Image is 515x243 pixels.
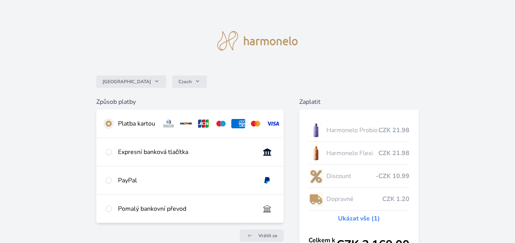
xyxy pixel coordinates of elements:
h6: Zaplatit [299,97,419,107]
span: Dopravné [326,194,383,204]
span: CZK 21.98 [378,126,409,135]
span: Harmonelo Probio [326,126,379,135]
span: Vrátit se [258,233,277,239]
div: Expresní banková tlačítka [118,147,254,157]
img: paypal.svg [260,176,274,185]
span: CZK 21.98 [378,149,409,158]
img: CLEAN_FLEXI_se_stinem_x-hi_(1)-lo.jpg [309,143,323,163]
h6: Způsob platby [96,97,284,107]
span: Harmonelo Flexi [326,149,379,158]
span: Discount [326,171,376,181]
img: amex.svg [231,119,246,128]
a: Vrátit se [240,229,284,242]
img: diners.svg [161,119,176,128]
span: Czech [179,79,192,85]
img: discover.svg [179,119,193,128]
button: [GEOGRAPHIC_DATA] [96,75,166,88]
img: logo.svg [217,31,298,51]
img: bankTransfer_IBAN.svg [260,204,274,213]
img: maestro.svg [214,119,228,128]
a: Ukázat vše (1) [338,214,380,223]
img: jcb.svg [196,119,211,128]
img: discount-lo.png [309,166,323,186]
span: CZK 1.20 [382,194,409,204]
button: Czech [172,75,207,88]
img: onlineBanking_CZ.svg [260,147,274,157]
div: Platba kartou [118,119,155,128]
div: PayPal [118,176,254,185]
span: [GEOGRAPHIC_DATA] [102,79,151,85]
img: mc.svg [248,119,263,128]
img: delivery-lo.png [309,189,323,209]
span: -CZK 10.99 [376,171,409,181]
img: CLEAN_PROBIO_se_stinem_x-lo.jpg [309,121,323,140]
img: visa.svg [266,119,280,128]
div: Pomalý bankovní převod [118,204,254,213]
